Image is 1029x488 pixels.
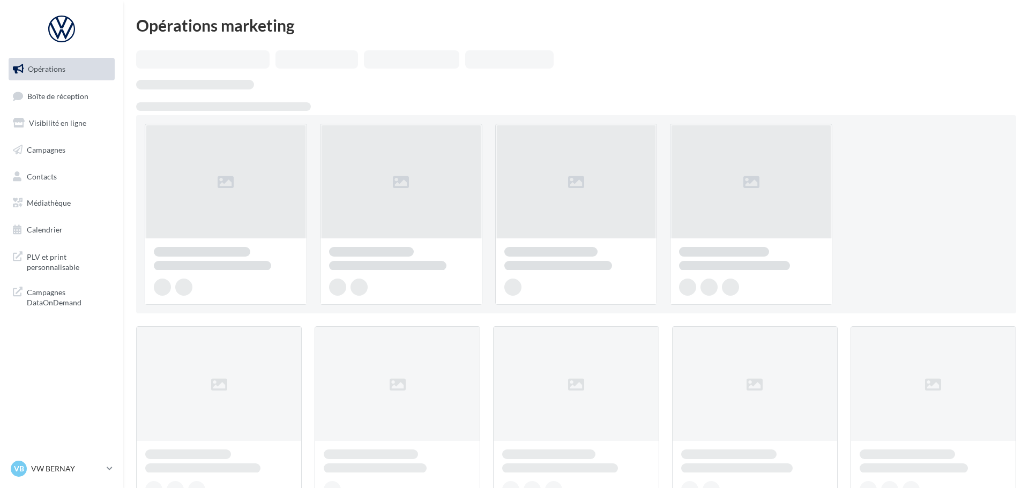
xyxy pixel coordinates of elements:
span: Opérations [28,64,65,73]
span: Campagnes [27,145,65,154]
span: VB [14,463,24,474]
a: Campagnes DataOnDemand [6,281,117,312]
a: Visibilité en ligne [6,112,117,134]
a: Campagnes [6,139,117,161]
span: Calendrier [27,225,63,234]
a: PLV et print personnalisable [6,245,117,277]
span: Campagnes DataOnDemand [27,285,110,308]
span: Contacts [27,171,57,181]
a: Calendrier [6,219,117,241]
span: PLV et print personnalisable [27,250,110,273]
span: Boîte de réception [27,91,88,100]
a: Opérations [6,58,117,80]
div: Opérations marketing [136,17,1016,33]
a: VB VW BERNAY [9,459,115,479]
a: Contacts [6,166,117,188]
a: Médiathèque [6,192,117,214]
span: Médiathèque [27,198,71,207]
p: VW BERNAY [31,463,102,474]
a: Boîte de réception [6,85,117,108]
span: Visibilité en ligne [29,118,86,127]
